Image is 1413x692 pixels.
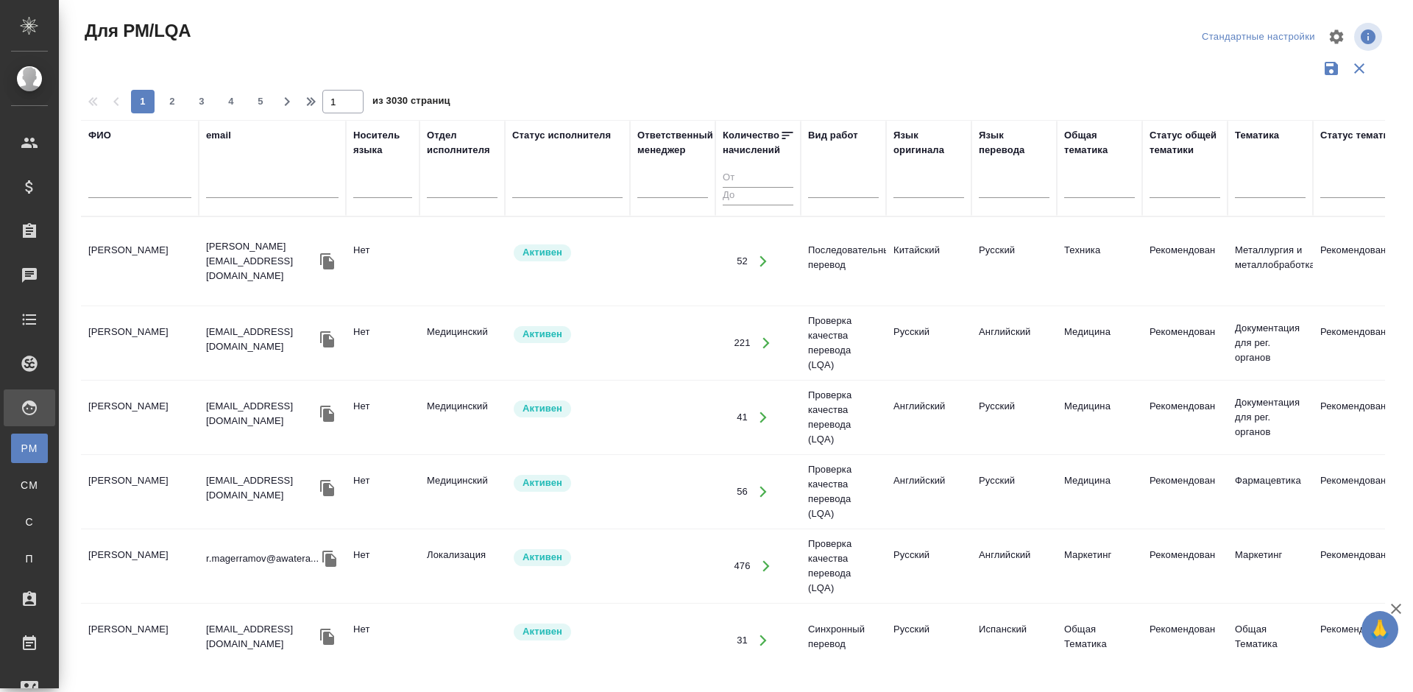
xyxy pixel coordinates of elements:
button: Скопировать [319,548,341,570]
button: Скопировать [316,477,339,499]
input: От [723,169,793,188]
div: Рядовой исполнитель: назначай с учетом рейтинга [512,548,623,568]
p: Активен [523,245,562,260]
div: 56 [737,484,748,499]
p: [EMAIL_ADDRESS][DOMAIN_NAME] [206,622,316,652]
td: Нет [346,466,419,518]
button: Сохранить фильтры [1317,54,1345,82]
td: Синхронный перевод [801,615,886,666]
td: Медицинский [419,392,505,443]
td: Документация для рег. органов [1228,314,1313,373]
td: Проверка качества перевода (LQA) [801,381,886,454]
td: Рекомендован [1142,392,1228,443]
td: Общая Тематика [1057,615,1142,666]
td: [PERSON_NAME] [81,317,199,369]
div: 31 [737,633,748,648]
button: Открыть работы [748,403,779,433]
td: Нет [346,615,419,666]
td: Проверка качества перевода (LQA) [801,529,886,603]
span: Посмотреть информацию [1354,23,1385,51]
p: Активен [523,550,562,565]
td: Рекомендован [1142,236,1228,287]
div: 52 [737,254,748,269]
span: П [18,551,40,566]
td: Медицина [1057,392,1142,443]
div: Носитель языка [353,128,412,158]
td: Русский [886,317,971,369]
td: Испанский [971,615,1057,666]
div: Статус тематики [1320,128,1400,143]
td: Проверка качества перевода (LQA) [801,306,886,380]
button: Открыть работы [751,551,782,582]
p: r.magerramov@awatera... [206,551,319,566]
button: Открыть работы [748,626,779,656]
p: [EMAIL_ADDRESS][DOMAIN_NAME] [206,399,316,428]
div: 476 [734,559,750,573]
a: CM [11,470,48,500]
td: Нет [346,317,419,369]
td: Локализация [419,540,505,592]
div: Вид работ [808,128,858,143]
p: [EMAIL_ADDRESS][DOMAIN_NAME] [206,325,316,354]
span: 3 [190,94,213,109]
td: Русский [886,540,971,592]
div: 221 [734,336,750,350]
button: Скопировать [316,403,339,425]
td: [PERSON_NAME] [81,466,199,518]
button: Скопировать [316,328,339,350]
span: PM [18,441,40,456]
td: Техника [1057,236,1142,287]
td: Русский [971,392,1057,443]
td: Общая Тематика [1228,615,1313,666]
td: Медицина [1057,317,1142,369]
td: [PERSON_NAME] [81,615,199,666]
div: Рядовой исполнитель: назначай с учетом рейтинга [512,243,623,263]
div: Статус исполнителя [512,128,611,143]
td: Русский [886,615,971,666]
td: [PERSON_NAME] [81,392,199,443]
p: Активен [523,401,562,416]
button: Сбросить фильтры [1345,54,1373,82]
td: Рекомендован [1142,466,1228,518]
button: Скопировать [316,250,339,272]
div: split button [1198,26,1319,49]
p: Активен [523,624,562,639]
button: Скопировать [316,626,339,648]
span: 4 [219,94,243,109]
div: Статус общей тематики [1150,128,1220,158]
button: 4 [219,90,243,113]
div: Общая тематика [1064,128,1135,158]
td: Рекомендован [1142,540,1228,592]
button: 🙏 [1361,611,1398,648]
div: Язык перевода [979,128,1049,158]
a: П [11,544,48,573]
td: Фармацевтика [1228,466,1313,518]
div: email [206,128,231,143]
p: Активен [523,476,562,490]
td: Последовательный перевод [801,236,886,287]
button: Открыть работы [748,477,779,507]
div: Рядовой исполнитель: назначай с учетом рейтинга [512,622,623,642]
a: С [11,507,48,537]
td: Английский [886,466,971,518]
div: Рядовой исполнитель: назначай с учетом рейтинга [512,473,623,493]
p: [PERSON_NAME][EMAIL_ADDRESS][DOMAIN_NAME] [206,239,316,283]
button: Открыть работы [748,247,779,277]
div: ФИО [88,128,111,143]
a: PM [11,434,48,463]
div: Тематика [1235,128,1279,143]
td: [PERSON_NAME] [81,540,199,592]
td: Маркетинг [1228,540,1313,592]
td: Английский [886,392,971,443]
span: С [18,515,40,529]
td: Русский [971,236,1057,287]
td: Нет [346,236,419,287]
td: Проверка качества перевода (LQA) [801,455,886,529]
span: 🙏 [1367,614,1392,645]
td: Нет [346,540,419,592]
td: [PERSON_NAME] [81,236,199,287]
td: Нет [346,392,419,443]
span: Настроить таблицу [1319,19,1354,54]
button: 5 [249,90,272,113]
td: Рекомендован [1142,317,1228,369]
